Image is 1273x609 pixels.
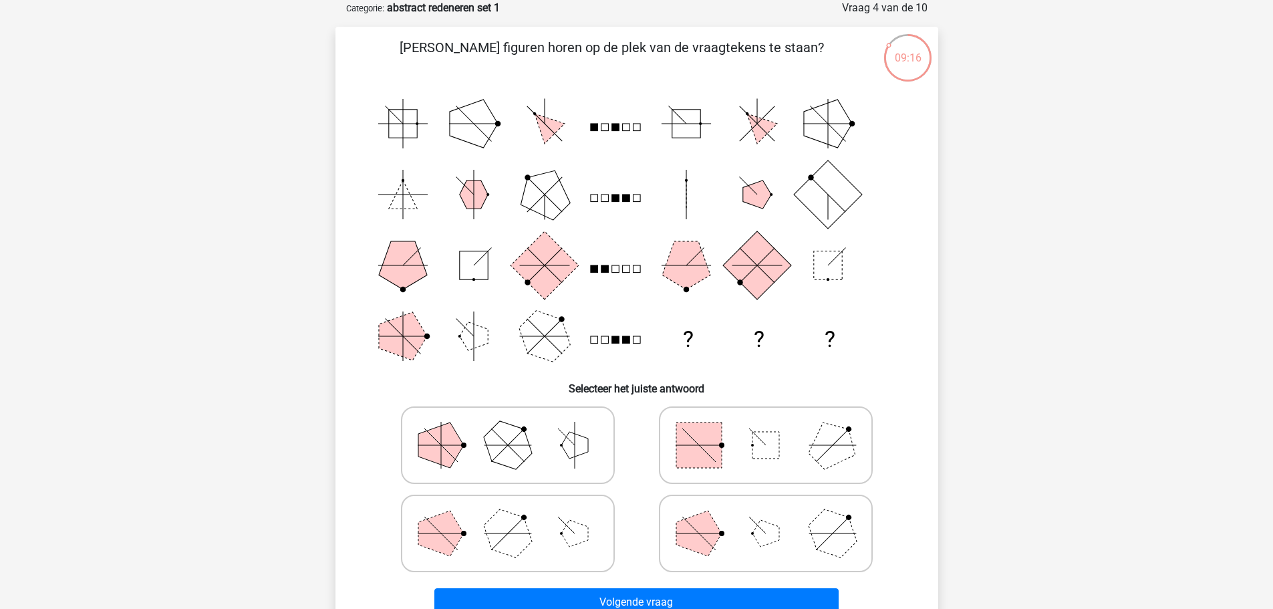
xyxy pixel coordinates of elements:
strong: abstract redeneren set 1 [387,1,500,14]
div: 09:16 [883,33,933,66]
text: ? [753,326,764,352]
h6: Selecteer het juiste antwoord [357,372,917,395]
text: ? [825,326,835,352]
text: ? [682,326,693,352]
p: [PERSON_NAME] figuren horen op de plek van de vraagtekens te staan? [357,37,867,78]
small: Categorie: [346,3,384,13]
